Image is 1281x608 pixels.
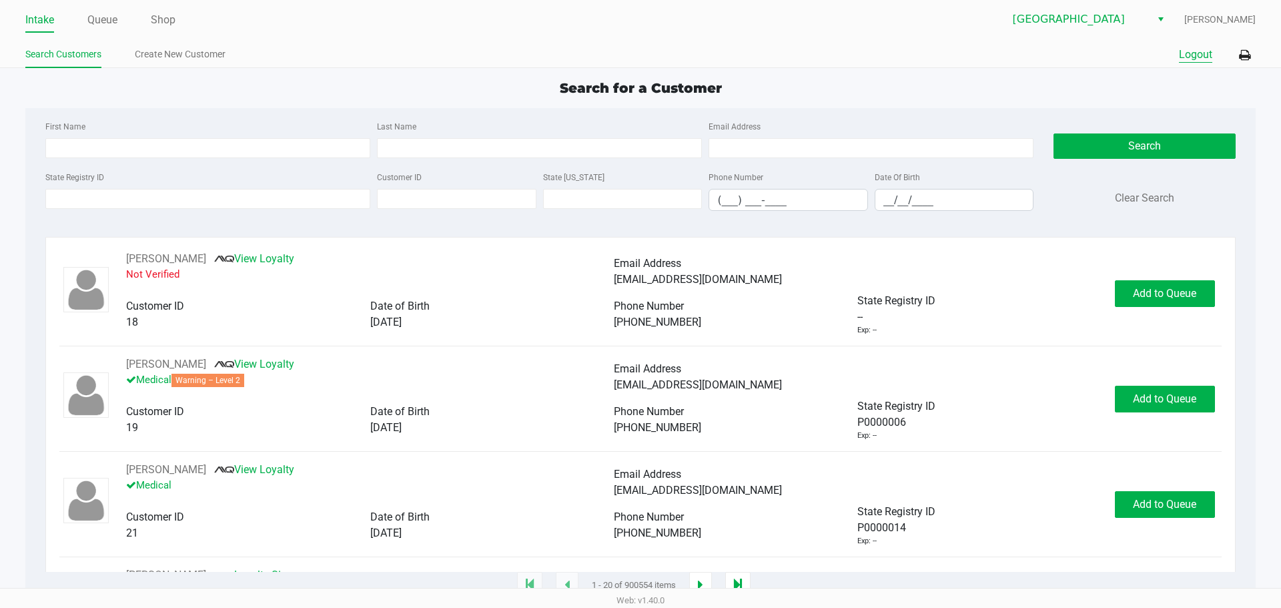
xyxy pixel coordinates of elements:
[214,569,305,581] a: Loyalty Signup
[709,190,867,210] input: Format: (999) 999-9999
[1115,280,1215,307] button: Add to Queue
[370,300,430,312] span: Date of Birth
[689,572,712,599] app-submit-button: Next
[1053,133,1235,159] button: Search
[1184,13,1256,27] span: [PERSON_NAME]
[126,372,614,388] p: Medical
[614,468,681,481] span: Email Address
[126,251,206,267] button: See customer info
[614,484,782,497] span: [EMAIL_ADDRESS][DOMAIN_NAME]
[857,414,906,430] span: P0000006
[135,46,226,63] a: Create New Customer
[614,421,701,434] span: [PHONE_NUMBER]
[126,567,206,583] button: See customer info
[857,294,935,307] span: State Registry ID
[614,378,782,391] span: [EMAIL_ADDRESS][DOMAIN_NAME]
[126,356,206,372] button: See customer info
[857,400,935,412] span: State Registry ID
[45,172,104,184] label: State Registry ID
[370,405,430,418] span: Date of Birth
[614,405,684,418] span: Phone Number
[126,421,138,434] span: 19
[370,316,402,328] span: [DATE]
[370,527,402,539] span: [DATE]
[171,374,244,387] span: Warning – Level 2
[857,536,877,547] div: Exp: --
[126,462,206,478] button: See customer info
[126,511,184,523] span: Customer ID
[126,478,614,493] p: Medical
[614,316,701,328] span: [PHONE_NUMBER]
[560,80,722,96] span: Search for a Customer
[857,520,906,536] span: P0000014
[875,172,920,184] label: Date Of Birth
[517,572,542,599] app-submit-button: Move to first page
[857,325,877,336] div: Exp: --
[614,273,782,286] span: [EMAIL_ADDRESS][DOMAIN_NAME]
[1115,190,1174,206] button: Clear Search
[709,172,763,184] label: Phone Number
[126,405,184,418] span: Customer ID
[370,511,430,523] span: Date of Birth
[857,309,863,325] span: --
[1133,498,1196,511] span: Add to Queue
[875,189,1034,211] kendo-maskedtextbox: Format: MM/DD/YYYY
[614,511,684,523] span: Phone Number
[709,121,761,133] label: Email Address
[1151,7,1170,31] button: Select
[875,190,1033,210] input: Format: MM/DD/YYYY
[857,430,877,442] div: Exp: --
[151,11,175,29] a: Shop
[614,527,701,539] span: [PHONE_NUMBER]
[614,257,681,270] span: Email Address
[616,595,665,605] span: Web: v1.40.0
[1115,491,1215,518] button: Add to Queue
[87,11,117,29] a: Queue
[45,121,85,133] label: First Name
[126,267,614,282] p: Not Verified
[1133,392,1196,405] span: Add to Queue
[857,505,935,518] span: State Registry ID
[709,189,868,211] kendo-maskedtextbox: Format: (999) 999-9999
[25,46,101,63] a: Search Customers
[592,579,676,592] span: 1 - 20 of 900554 items
[25,11,54,29] a: Intake
[1179,47,1212,63] button: Logout
[1013,11,1143,27] span: [GEOGRAPHIC_DATA]
[214,463,294,476] a: View Loyalty
[1115,386,1215,412] button: Add to Queue
[614,300,684,312] span: Phone Number
[377,172,422,184] label: Customer ID
[556,572,578,599] app-submit-button: Previous
[1133,287,1196,300] span: Add to Queue
[214,358,294,370] a: View Loyalty
[126,316,138,328] span: 18
[614,362,681,375] span: Email Address
[126,527,138,539] span: 21
[126,300,184,312] span: Customer ID
[543,172,604,184] label: State [US_STATE]
[214,252,294,265] a: View Loyalty
[370,421,402,434] span: [DATE]
[377,121,416,133] label: Last Name
[725,572,751,599] app-submit-button: Move to last page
